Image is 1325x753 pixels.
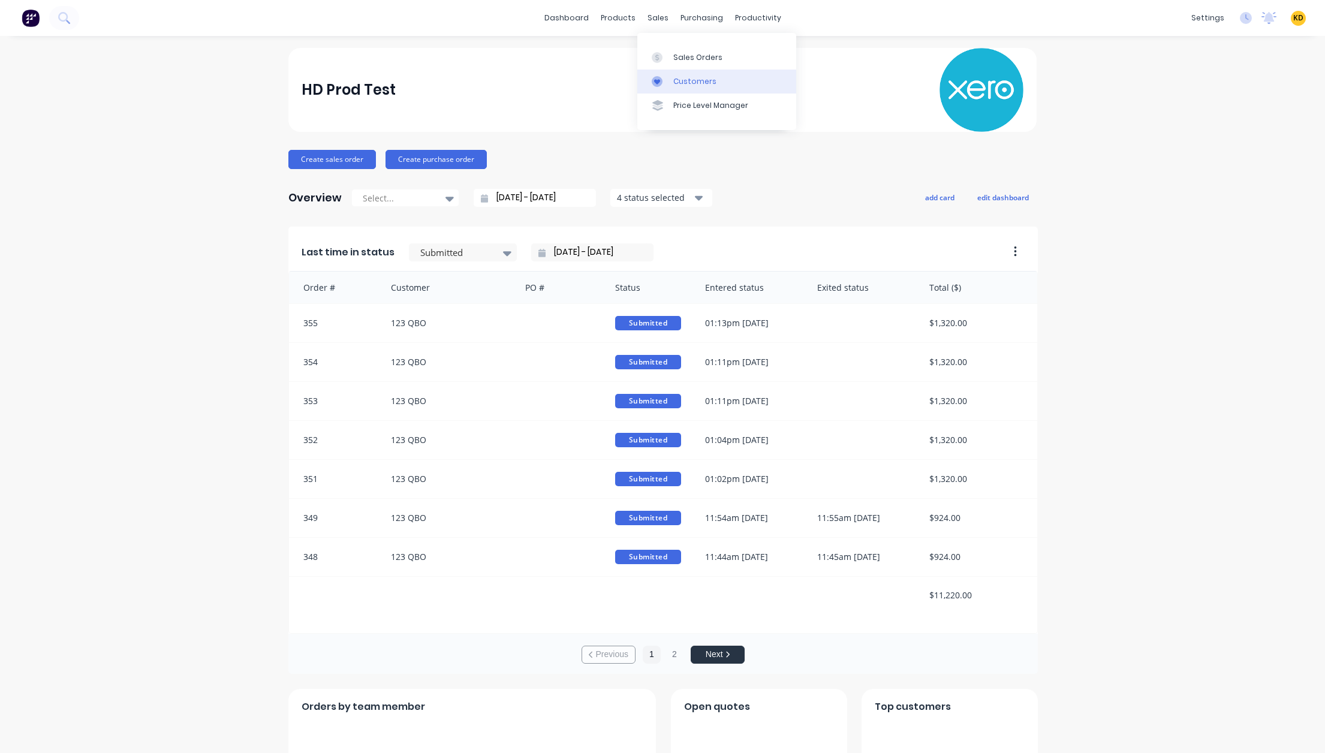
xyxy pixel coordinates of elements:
[289,272,379,303] div: Order #
[917,538,1037,576] div: $924.00
[805,499,917,537] div: 11:55am [DATE]
[693,272,805,303] div: Entered status
[917,304,1037,342] div: $1,320.00
[674,9,729,27] div: purchasing
[693,499,805,537] div: 11:54am [DATE]
[379,272,514,303] div: Customer
[637,45,796,69] a: Sales Orders
[693,382,805,420] div: 01:11pm [DATE]
[917,343,1037,381] div: $1,320.00
[1185,9,1230,27] div: settings
[693,460,805,498] div: 01:02pm [DATE]
[643,646,661,664] button: 1
[615,433,681,447] span: Submitted
[805,272,917,303] div: Exited status
[637,70,796,94] a: Customers
[917,577,1037,613] div: $11,220.00
[617,191,692,204] div: 4 status selected
[538,9,595,27] a: dashboard
[691,646,745,664] button: Next
[582,646,636,664] button: Previous
[729,9,787,27] div: productivity
[693,304,805,342] div: 01:13pm [DATE]
[379,343,514,381] div: 123 QBO
[379,538,514,576] div: 123 QBO
[917,421,1037,459] div: $1,320.00
[693,421,805,459] div: 01:04pm [DATE]
[603,272,693,303] div: Status
[379,382,514,420] div: 123 QBO
[684,700,750,714] span: Open quotes
[289,538,379,576] div: 348
[673,52,722,63] div: Sales Orders
[288,150,376,169] button: Create sales order
[693,538,805,576] div: 11:44am [DATE]
[615,550,681,564] span: Submitted
[615,355,681,369] span: Submitted
[289,382,379,420] div: 353
[302,78,396,102] div: HD Prod Test
[939,48,1023,132] img: HD Prod Test
[289,499,379,537] div: 349
[610,189,712,207] button: 4 status selected
[615,316,681,330] span: Submitted
[1293,13,1303,23] span: KD
[386,150,487,169] button: Create purchase order
[289,304,379,342] div: 355
[917,382,1037,420] div: $1,320.00
[875,700,951,714] span: Top customers
[288,186,342,210] div: Overview
[805,538,917,576] div: 11:45am [DATE]
[969,189,1037,205] button: edit dashboard
[302,700,425,714] span: Orders by team member
[513,272,603,303] div: PO #
[642,9,674,27] div: sales
[917,499,1037,537] div: $924.00
[546,243,649,261] input: Filter by date
[289,421,379,459] div: 352
[615,394,681,408] span: Submitted
[673,100,748,111] div: Price Level Manager
[637,94,796,118] a: Price Level Manager
[379,499,514,537] div: 123 QBO
[693,343,805,381] div: 01:11pm [DATE]
[615,511,681,525] span: Submitted
[917,460,1037,498] div: $1,320.00
[673,76,716,87] div: Customers
[615,472,681,486] span: Submitted
[22,9,40,27] img: Factory
[379,421,514,459] div: 123 QBO
[917,189,962,205] button: add card
[917,272,1037,303] div: Total ($)
[302,245,395,260] span: Last time in status
[379,304,514,342] div: 123 QBO
[289,460,379,498] div: 351
[289,343,379,381] div: 354
[665,646,683,664] button: 2
[595,9,642,27] div: products
[379,460,514,498] div: 123 QBO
